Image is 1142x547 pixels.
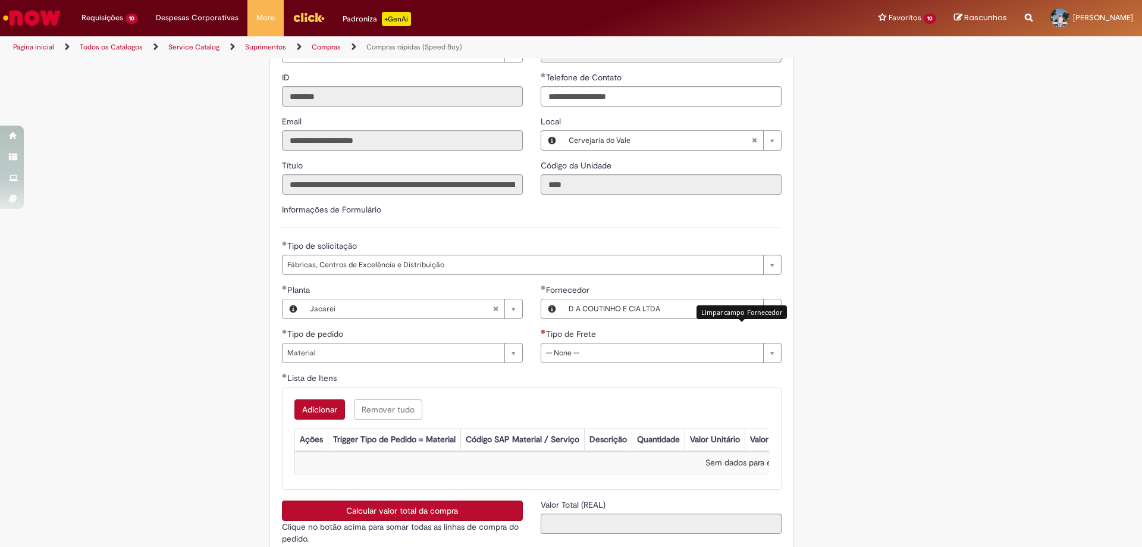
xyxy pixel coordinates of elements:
[287,255,757,274] span: Fábricas, Centros de Excelência e Distribuição
[282,160,305,171] label: Somente leitura - Título
[541,329,546,334] span: Necessários
[541,131,563,150] button: Local, Visualizar este registro Cervejaria do Vale
[541,499,608,511] label: Somente leitura - Valor Total (REAL)
[282,521,523,545] p: Clique no botão acima para somar todas as linhas de compra do pedido.
[541,160,614,171] span: Somente leitura - Código da Unidade
[282,329,287,334] span: Obrigatório Preenchido
[293,8,325,26] img: click_logo_yellow_360x200.png
[541,73,546,77] span: Obrigatório Preenchido
[126,14,138,24] span: 10
[460,429,584,451] th: Código SAP Material / Serviço
[546,343,757,362] span: -- None --
[287,343,498,362] span: Material
[569,131,751,150] span: Cervejaria do Vale
[745,299,763,318] abbr: Limpar campo Fornecedor
[9,36,752,58] ul: Trilhas de página
[282,204,381,215] label: Informações de Formulário
[541,299,563,318] button: Fornecedor , Visualizar este registro D A COUTINHO E CIA LTDA
[745,429,821,451] th: Valor Total Moeda
[80,42,143,52] a: Todos os Catálogos
[541,285,546,290] span: Obrigatório Preenchido
[283,299,304,318] button: Planta, Visualizar este registro Jacareí
[697,305,787,319] div: Limpar campo Fornecedor
[546,285,592,295] span: Fornecedor
[304,299,522,318] a: JacareíLimpar campo Planta
[282,160,305,171] span: Somente leitura - Título
[685,429,745,451] th: Valor Unitário
[156,12,239,24] span: Despesas Corporativas
[282,373,287,378] span: Obrigatório Preenchido
[294,429,328,451] th: Ações
[287,240,359,251] span: Tipo de solicitação
[256,12,275,24] span: More
[310,299,492,318] span: Jacareí
[282,285,287,290] span: Obrigatório Preenchido
[889,12,921,24] span: Favoritos
[382,12,411,26] p: +GenAi
[964,12,1007,23] span: Rascunhos
[282,71,292,83] label: Somente leitura - ID
[546,72,624,83] span: Telefone de Contato
[541,86,782,107] input: Telefone de Contato
[81,12,123,24] span: Requisições
[563,131,781,150] a: Cervejaria do ValeLimpar campo Local
[541,514,782,534] input: Valor Total (REAL)
[287,285,312,295] span: Planta
[343,12,411,26] div: Padroniza
[282,116,304,127] span: Somente leitura - Email
[569,299,751,318] span: D A COUTINHO E CIA LTDA
[745,131,763,150] abbr: Limpar campo Local
[282,241,287,246] span: Obrigatório Preenchido
[287,329,346,339] span: Tipo de pedido
[282,86,523,107] input: ID
[487,299,504,318] abbr: Limpar campo Planta
[546,329,598,339] span: Tipo de Frete
[282,72,292,83] span: Somente leitura - ID
[287,373,339,383] span: Lista de Itens
[168,42,219,52] a: Service Catalog
[282,501,523,521] button: Calcular valor total da compra
[541,160,614,171] label: Somente leitura - Código da Unidade
[584,429,632,451] th: Descrição
[1,6,62,30] img: ServiceNow
[245,42,286,52] a: Suprimentos
[1073,12,1133,23] span: [PERSON_NAME]
[294,399,345,420] button: Add a row for Lista de Itens
[924,14,936,24] span: 10
[954,12,1007,24] a: Rascunhos
[366,42,462,52] a: Compras rápidas (Speed Buy)
[13,42,54,52] a: Página inicial
[541,116,563,127] span: Local
[328,429,460,451] th: Trigger Tipo de Pedido = Material
[541,174,782,195] input: Código da Unidade
[312,42,341,52] a: Compras
[563,299,781,318] a: D A COUTINHO E CIA LTDALimpar campo Fornecedor
[282,115,304,127] label: Somente leitura - Email
[282,174,523,195] input: Título
[632,429,685,451] th: Quantidade
[282,130,523,151] input: Email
